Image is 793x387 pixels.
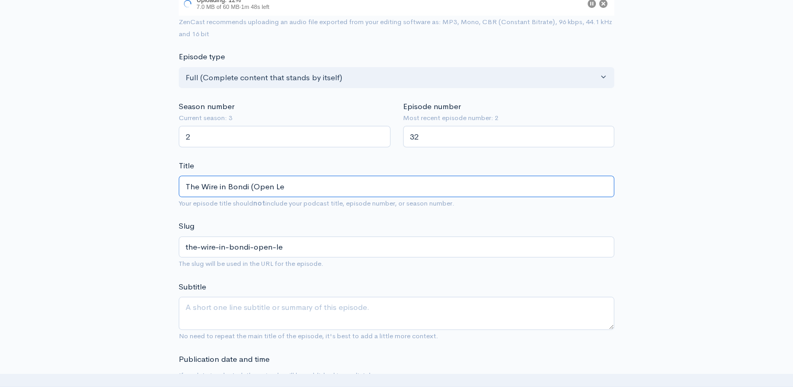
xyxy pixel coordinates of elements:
[253,199,265,208] strong: not
[179,101,234,113] label: Season number
[179,371,375,380] small: If no date is selected, the episode will be published immediately.
[197,4,269,10] span: 7.0 MB of 60 MB · 1m 48s left
[179,220,194,232] label: Slug
[403,126,615,147] input: Enter episode number
[179,126,390,147] input: Enter season number for this episode
[403,101,461,113] label: Episode number
[179,51,225,63] label: Episode type
[179,17,612,38] small: ZenCast recommends uploading an audio file exported from your editing software as: MP3, Mono, CBR...
[179,259,323,268] small: The slug will be used in the URL for the episode.
[179,281,206,293] label: Subtitle
[179,176,614,197] input: What is the episode's title?
[179,199,454,208] small: Your episode title should include your podcast title, episode number, or season number.
[179,331,438,340] small: No need to repeat the main title of the episode, it's best to add a little more context.
[403,113,615,123] small: Most recent episode number: 2
[179,353,269,365] label: Publication date and time
[186,72,598,84] div: Full (Complete content that stands by itself)
[179,160,194,172] label: Title
[179,236,614,258] input: title-of-episode
[179,67,614,89] button: Full (Complete content that stands by itself)
[179,113,390,123] small: Current season: 3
